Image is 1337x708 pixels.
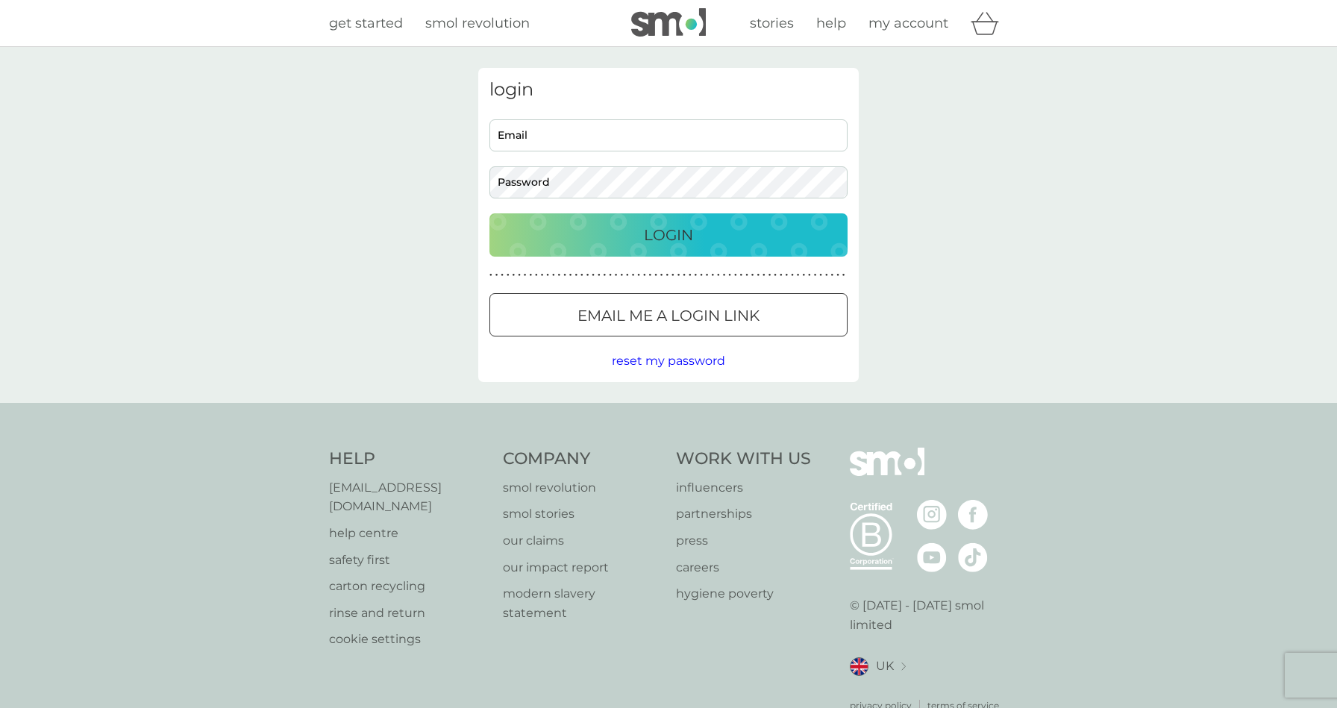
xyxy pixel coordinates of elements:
p: ● [495,272,498,279]
a: [EMAIL_ADDRESS][DOMAIN_NAME] [329,478,488,516]
h3: login [489,79,848,101]
span: my account [868,15,948,31]
p: ● [700,272,703,279]
p: ● [814,272,817,279]
p: ● [774,272,777,279]
span: get started [329,15,403,31]
p: Email me a login link [577,304,760,328]
a: help [816,13,846,34]
p: ● [626,272,629,279]
p: ● [580,272,583,279]
a: partnerships [676,504,811,524]
p: ● [586,272,589,279]
p: ● [802,272,805,279]
img: smol [850,448,924,498]
span: smol revolution [425,15,530,31]
a: carton recycling [329,577,488,596]
p: ● [649,272,652,279]
p: ● [541,272,544,279]
p: ● [791,272,794,279]
a: our claims [503,531,662,551]
p: ● [745,272,748,279]
p: ● [546,272,549,279]
p: ● [620,272,623,279]
p: ● [592,272,595,279]
h4: Company [503,448,662,471]
p: ● [535,272,538,279]
p: ● [671,272,674,279]
a: stories [750,13,794,34]
p: ● [728,272,731,279]
p: ● [706,272,709,279]
p: safety first [329,551,488,570]
a: smol revolution [425,13,530,34]
a: influencers [676,478,811,498]
p: © [DATE] - [DATE] smol limited [850,596,1009,634]
span: help [816,15,846,31]
p: ● [643,272,646,279]
p: ● [842,272,845,279]
p: ● [831,272,834,279]
a: press [676,531,811,551]
p: ● [780,272,783,279]
a: my account [868,13,948,34]
p: ● [574,272,577,279]
p: ● [740,272,743,279]
p: ● [507,272,510,279]
span: stories [750,15,794,31]
div: basket [971,8,1008,38]
p: ● [604,272,607,279]
p: ● [666,272,668,279]
button: Email me a login link [489,293,848,336]
img: visit the smol Facebook page [958,500,988,530]
a: get started [329,13,403,34]
img: select a new location [901,662,906,671]
p: ● [552,272,555,279]
p: ● [763,272,765,279]
p: ● [632,272,635,279]
a: help centre [329,524,488,543]
p: our impact report [503,558,662,577]
p: ● [563,272,566,279]
p: ● [501,272,504,279]
p: ● [598,272,601,279]
a: rinse and return [329,604,488,623]
img: visit the smol Youtube page [917,542,947,572]
p: ● [711,272,714,279]
button: reset my password [612,351,725,371]
p: ● [768,272,771,279]
p: ● [689,272,692,279]
p: ● [677,272,680,279]
p: ● [524,272,527,279]
p: ● [836,272,839,279]
h4: Work With Us [676,448,811,471]
p: ● [660,272,663,279]
a: smol stories [503,504,662,524]
p: ● [757,272,760,279]
p: ● [513,272,516,279]
a: hygiene poverty [676,584,811,604]
p: ● [786,272,789,279]
p: ● [808,272,811,279]
p: modern slavery statement [503,584,662,622]
span: UK [876,657,894,676]
p: ● [558,272,561,279]
p: ● [637,272,640,279]
img: visit the smol Instagram page [917,500,947,530]
p: ● [797,272,800,279]
p: cookie settings [329,630,488,649]
p: ● [819,272,822,279]
a: smol revolution [503,478,662,498]
p: ● [751,272,754,279]
p: ● [723,272,726,279]
a: careers [676,558,811,577]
